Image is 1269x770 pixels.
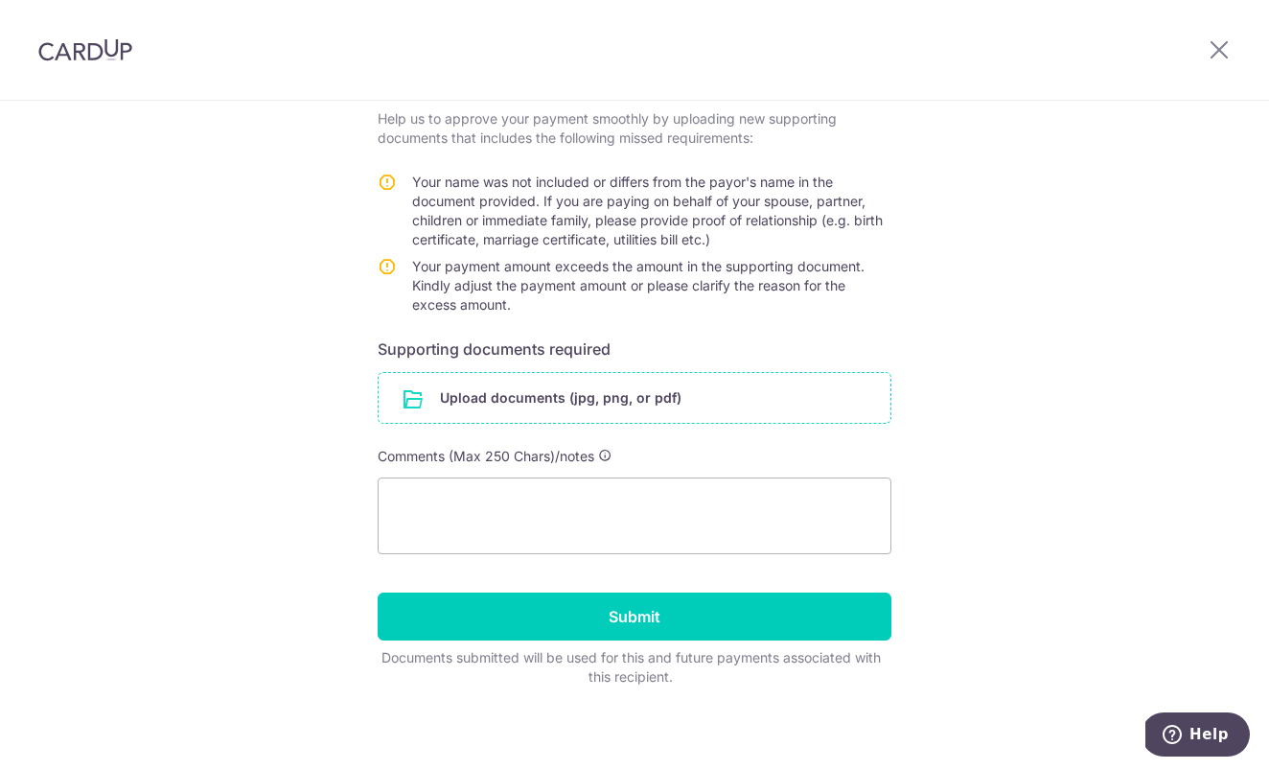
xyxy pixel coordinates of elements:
h6: Supporting documents required [378,338,891,361]
span: Your name was not included or differs from the payor's name in the document provided. If you are ... [412,174,883,247]
div: Upload documents (jpg, png, or pdf) [378,372,891,424]
p: Help us to approve your payment smoothly by uploading new supporting documents that includes the ... [378,109,891,148]
span: Comments (Max 250 Chars)/notes [378,448,594,464]
img: CardUp [38,38,132,61]
iframe: Opens a widget where you can find more information [1145,712,1250,760]
input: Submit [378,593,891,641]
div: Documents submitted will be used for this and future payments associated with this recipient. [378,648,884,687]
span: Your payment amount exceeds the amount in the supporting document. Kindly adjust the payment amou... [412,258,865,313]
